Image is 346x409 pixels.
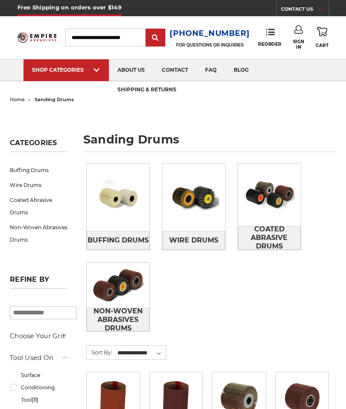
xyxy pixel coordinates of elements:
a: Cart [316,25,328,50]
img: Coated Abrasive Drums [238,172,301,217]
a: Non-Woven Abrasives Drums [87,308,150,331]
span: Cart [316,43,328,48]
a: Wire Drums [10,178,68,193]
a: blog [225,59,257,81]
span: Buffing Drums [88,233,149,248]
a: faq [196,59,225,81]
span: Wire Drums [169,233,218,248]
a: shipping & returns [109,79,185,101]
select: Sort By: [116,347,166,359]
a: about us [109,59,153,81]
a: Surface Conditioning Tool [10,368,68,407]
a: Wire Drums [162,231,225,250]
h5: Refine by [10,275,68,289]
h5: Choose Your Grit [10,331,68,341]
label: Sort By: [87,346,112,359]
a: Buffing Drums [87,231,150,250]
span: (11) [32,397,38,403]
img: Buffing Drums [87,175,150,220]
div: SHOP CATEGORIES [32,67,100,73]
span: Sign In [293,39,305,50]
a: Non-Woven Abrasives Drums [10,220,68,247]
a: Reorder [258,28,281,47]
input: Submit [147,29,164,47]
img: Non-Woven Abrasives Drums [87,263,150,308]
img: Wire Drums [162,166,225,229]
span: sanding drums [35,96,74,102]
h5: Categories [10,139,68,152]
a: home [10,96,25,102]
a: Buffing Drums [10,163,68,178]
img: Empire Abrasives [18,30,57,45]
a: Coated Abrasive Drums [10,193,68,220]
a: [PHONE_NUMBER] [170,27,249,40]
a: Coated Abrasive Drums [238,226,301,250]
h1: sanding drums [83,134,336,152]
h5: Tool Used On [10,353,68,363]
span: Non-Woven Abrasives Drums [87,304,149,336]
p: FOR QUESTIONS OR INQUIRIES [170,42,249,48]
span: Reorder [258,41,281,47]
a: CONTACT US [281,4,328,16]
span: Coated Abrasive Drums [238,222,300,254]
a: contact [153,59,196,81]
